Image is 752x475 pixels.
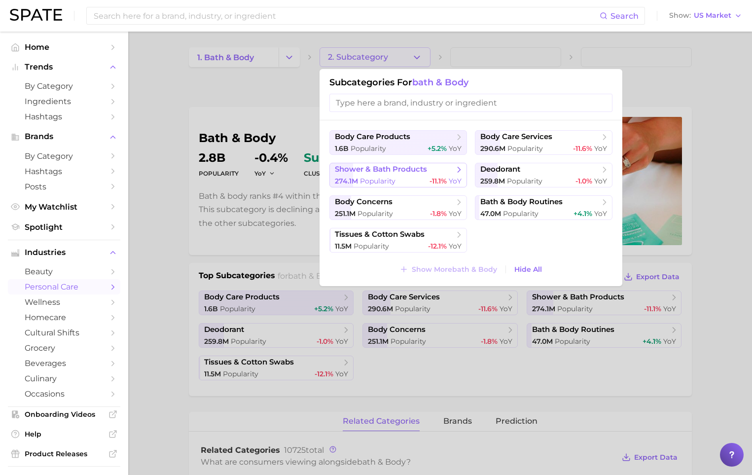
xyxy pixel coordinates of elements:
span: Hide All [514,265,542,274]
span: by Category [25,151,104,161]
span: YoY [449,242,462,251]
span: bath & body routines [480,197,563,207]
span: 251.1m [335,209,356,218]
button: Industries [8,245,120,260]
span: US Market [694,13,731,18]
span: Popularity [358,209,393,218]
h1: Subcategories for [329,77,612,88]
a: wellness [8,294,120,310]
span: Home [25,42,104,52]
span: Posts [25,182,104,191]
a: culinary [8,371,120,386]
span: YoY [449,144,462,153]
span: YoY [594,144,607,153]
span: by Category [25,81,104,91]
a: personal care [8,279,120,294]
span: 47.0m [480,209,501,218]
span: body concerns [335,197,393,207]
span: 274.1m [335,177,358,185]
button: Hide All [512,263,544,276]
a: by Category [8,148,120,164]
span: body care services [480,132,552,142]
a: Hashtags [8,109,120,124]
button: shower & bath products274.1m Popularity-11.1% YoY [329,163,467,187]
span: -12.1% [428,242,447,251]
span: 259.8m [480,177,505,185]
span: culinary [25,374,104,383]
span: Hashtags [25,112,104,121]
span: YoY [449,177,462,185]
a: Ingredients [8,94,120,109]
button: Show Morebath & body [397,262,499,276]
input: Type here a brand, industry or ingredient [329,94,612,112]
span: wellness [25,297,104,307]
button: ShowUS Market [667,9,745,22]
span: occasions [25,389,104,399]
span: YoY [594,209,607,218]
span: Popularity [351,144,386,153]
a: grocery [8,340,120,356]
button: tissues & cotton swabs11.5m Popularity-12.1% YoY [329,228,467,253]
button: deodorant259.8m Popularity-1.0% YoY [475,163,612,187]
span: beauty [25,267,104,276]
span: 290.6m [480,144,505,153]
span: Hashtags [25,167,104,176]
span: Popularity [503,209,538,218]
span: Show [669,13,691,18]
span: Trends [25,63,104,72]
button: bath & body routines47.0m Popularity+4.1% YoY [475,195,612,220]
span: grocery [25,343,104,353]
span: 1.6b [335,144,349,153]
button: Trends [8,60,120,74]
a: beauty [8,264,120,279]
span: Industries [25,248,104,257]
span: shower & bath products [335,165,427,174]
button: Brands [8,129,120,144]
span: YoY [449,209,462,218]
span: Brands [25,132,104,141]
a: Help [8,427,120,441]
span: -1.8% [430,209,447,218]
a: occasions [8,386,120,402]
span: +5.2% [428,144,447,153]
span: Spotlight [25,222,104,232]
button: body care products1.6b Popularity+5.2% YoY [329,130,467,155]
span: -1.0% [575,177,592,185]
span: -11.6% [573,144,592,153]
span: Onboarding Videos [25,410,104,419]
span: My Watchlist [25,202,104,212]
a: Posts [8,179,120,194]
button: body concerns251.1m Popularity-1.8% YoY [329,195,467,220]
a: Home [8,39,120,55]
span: Search [610,11,639,21]
a: Product Releases [8,446,120,461]
span: deodorant [480,165,520,174]
span: Help [25,430,104,438]
input: Search here for a brand, industry, or ingredient [93,7,600,24]
span: Popularity [507,177,542,185]
span: Show More bath & body [412,265,497,274]
span: Ingredients [25,97,104,106]
span: tissues & cotton swabs [335,230,425,239]
a: My Watchlist [8,199,120,215]
span: beverages [25,359,104,368]
a: homecare [8,310,120,325]
a: by Category [8,78,120,94]
a: cultural shifts [8,325,120,340]
span: personal care [25,282,104,292]
span: Popularity [360,177,395,185]
a: Hashtags [8,164,120,179]
a: beverages [8,356,120,371]
span: cultural shifts [25,328,104,337]
span: YoY [594,177,607,185]
span: Product Releases [25,449,104,458]
img: SPATE [10,9,62,21]
span: Popularity [507,144,543,153]
span: body care products [335,132,410,142]
span: homecare [25,313,104,322]
span: +4.1% [573,209,592,218]
a: Spotlight [8,219,120,235]
span: 11.5m [335,242,352,251]
a: Onboarding Videos [8,407,120,422]
button: body care services290.6m Popularity-11.6% YoY [475,130,612,155]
